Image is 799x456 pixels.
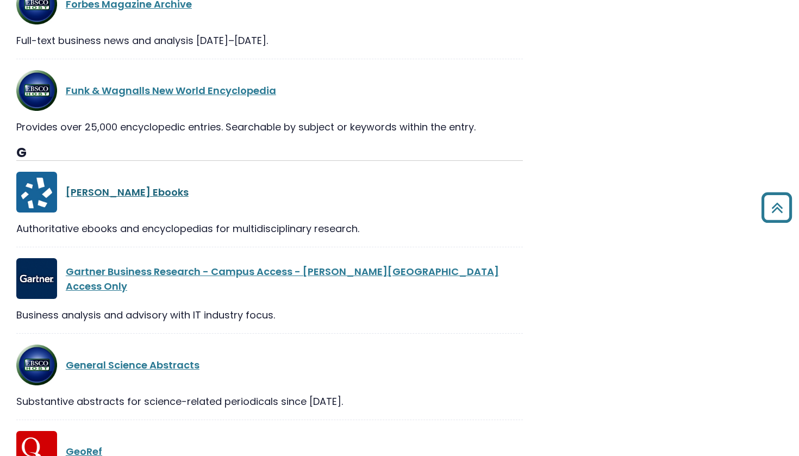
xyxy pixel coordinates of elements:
a: Funk & Wagnalls New World Encyclopedia [66,84,276,97]
div: Authoritative ebooks and encyclopedias for multidisciplinary research. [16,221,523,236]
div: Provides over 25,000 encyclopedic entries. Searchable by subject or keywords within the entry. [16,120,523,134]
div: Full-text business news and analysis [DATE]–[DATE]. [16,33,523,48]
div: Business analysis and advisory with IT industry focus. [16,308,523,322]
a: General Science Abstracts [66,358,199,372]
a: Gartner Business Research - Campus Access - [PERSON_NAME][GEOGRAPHIC_DATA] Access Only [66,265,499,293]
a: Back to Top [757,197,796,217]
a: [PERSON_NAME] Ebooks [66,185,189,199]
h3: G [16,145,523,161]
div: Substantive abstracts for science-related periodicals since [DATE]. [16,394,523,409]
